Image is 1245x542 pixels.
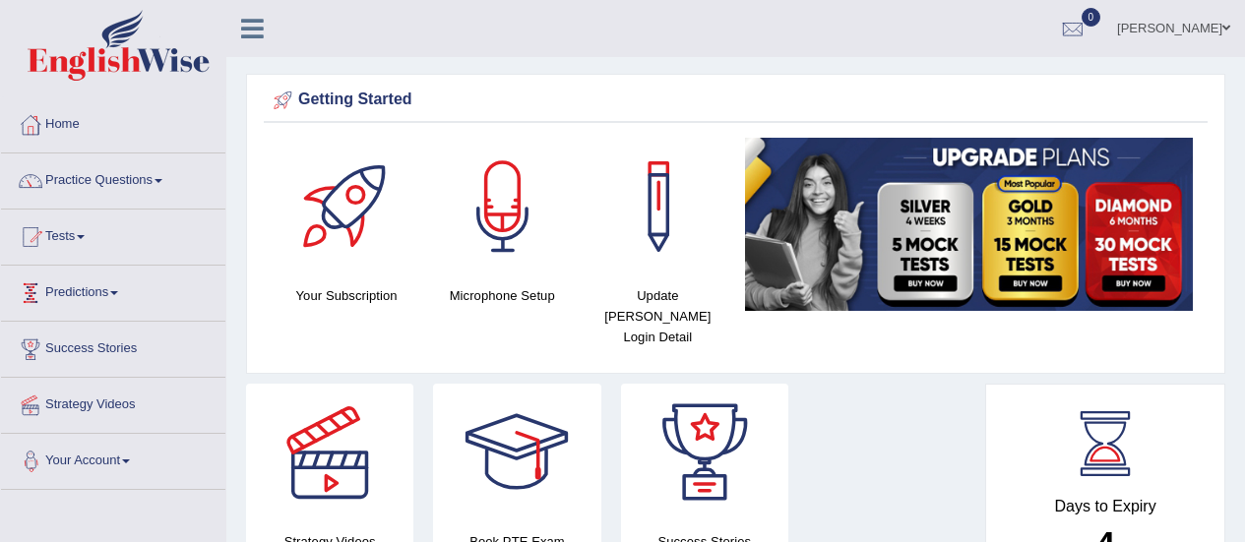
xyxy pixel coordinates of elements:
h4: Microphone Setup [434,285,570,306]
span: 0 [1082,8,1101,27]
a: Strategy Videos [1,378,225,427]
a: Your Account [1,434,225,483]
a: Success Stories [1,322,225,371]
a: Practice Questions [1,153,225,203]
h4: Update [PERSON_NAME] Login Detail [590,285,725,347]
a: Tests [1,210,225,259]
div: Getting Started [269,86,1203,115]
img: small5.jpg [745,138,1193,311]
a: Predictions [1,266,225,315]
h4: Days to Expiry [1008,498,1203,515]
a: Home [1,97,225,147]
h4: Your Subscription [279,285,414,306]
